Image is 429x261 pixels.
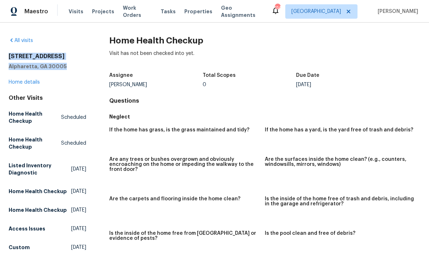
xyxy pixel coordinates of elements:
[109,113,420,120] h5: Neglect
[265,157,415,167] h5: Are the surfaces inside the home clean? (e.g., counters, windowsills, mirrors, windows)
[184,8,212,15] span: Properties
[71,206,86,214] span: [DATE]
[203,82,296,87] div: 0
[109,231,259,241] h5: Is the inside of the home free from [GEOGRAPHIC_DATA] or evidence of pests?
[9,80,40,85] a: Home details
[296,73,319,78] h5: Due Date
[9,53,86,60] h2: [STREET_ADDRESS]
[9,188,67,195] h5: Home Health Checkup
[9,162,71,176] h5: Listed Inventory Diagnostic
[61,140,86,147] span: Scheduled
[109,97,420,104] h4: Questions
[161,9,176,14] span: Tasks
[9,136,61,150] h5: Home Health Checkup
[9,225,45,232] h5: Access Issues
[9,110,61,125] h5: Home Health Checkup
[296,82,389,87] div: [DATE]
[9,185,86,198] a: Home Health Checkup[DATE]
[9,204,86,216] a: Home Health Checkup[DATE]
[9,63,86,70] h5: Alpharetta, GA 30005
[265,196,415,206] h5: Is the inside of the home free of trash and debris, including in the garage and refrigerator?
[9,244,30,251] h5: Custom
[109,82,203,87] div: [PERSON_NAME]
[123,4,152,19] span: Work Orders
[221,4,263,19] span: Geo Assignments
[9,107,86,127] a: Home Health CheckupScheduled
[61,114,86,121] span: Scheduled
[291,8,341,15] span: [GEOGRAPHIC_DATA]
[109,50,420,69] div: Visit has not been checked into yet.
[92,8,114,15] span: Projects
[265,127,413,132] h5: If the home has a yard, is the yard free of trash and debris?
[71,244,86,251] span: [DATE]
[9,206,67,214] h5: Home Health Checkup
[9,241,86,254] a: Custom[DATE]
[71,188,86,195] span: [DATE]
[203,73,236,78] h5: Total Scopes
[109,157,259,172] h5: Are any trees or bushes overgrown and obviously encroaching on the home or impeding the walkway t...
[71,225,86,232] span: [DATE]
[24,8,48,15] span: Maestro
[9,94,86,102] div: Other Visits
[69,8,83,15] span: Visits
[375,8,418,15] span: [PERSON_NAME]
[109,196,240,201] h5: Are the carpets and flooring inside the home clean?
[265,231,355,236] h5: Is the pool clean and free of debris?
[109,127,249,132] h5: If the home has grass, is the grass maintained and tidy?
[109,37,420,44] h2: Home Health Checkup
[109,73,133,78] h5: Assignee
[9,159,86,179] a: Listed Inventory Diagnostic[DATE]
[275,4,280,11] div: 114
[9,133,86,153] a: Home Health CheckupScheduled
[71,166,86,173] span: [DATE]
[9,222,86,235] a: Access Issues[DATE]
[9,38,33,43] a: All visits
